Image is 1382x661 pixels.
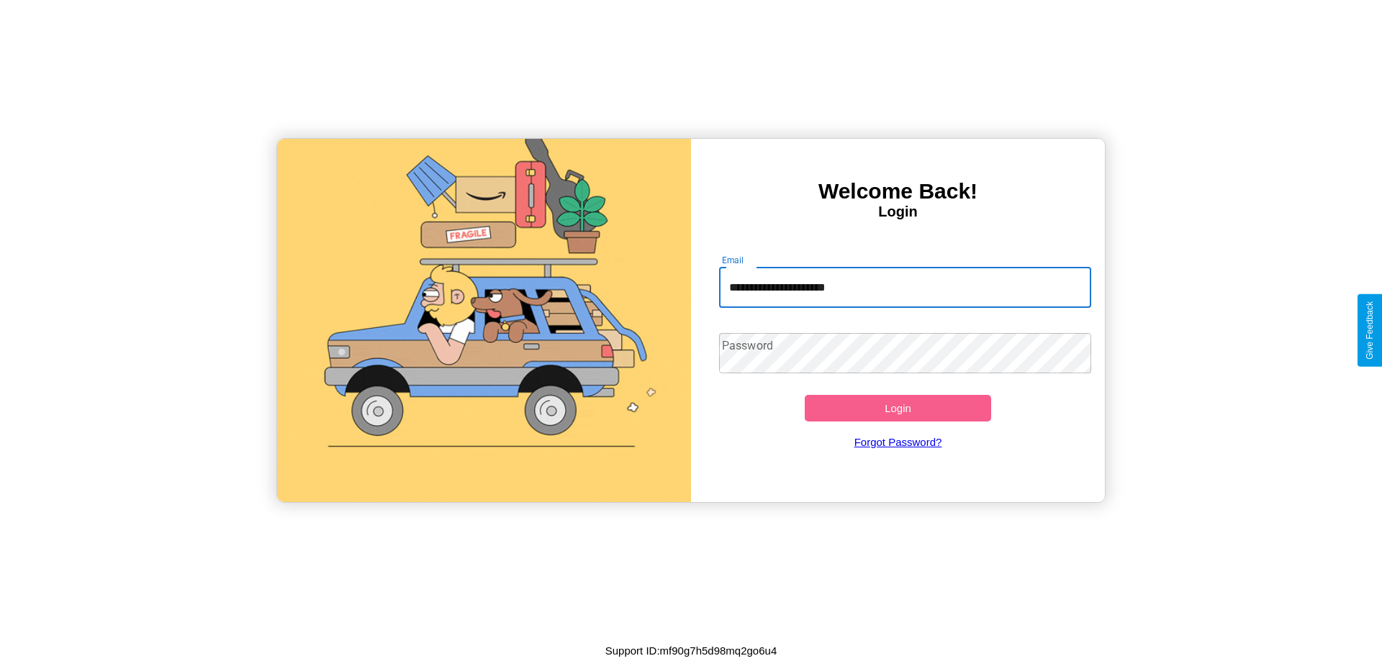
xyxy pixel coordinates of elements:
button: Login [805,395,991,421]
label: Email [722,254,744,266]
h3: Welcome Back! [691,179,1105,204]
a: Forgot Password? [712,421,1085,462]
h4: Login [691,204,1105,220]
p: Support ID: mf90g7h5d98mq2go6u4 [605,641,777,660]
img: gif [277,139,691,502]
div: Give Feedback [1365,301,1375,360]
